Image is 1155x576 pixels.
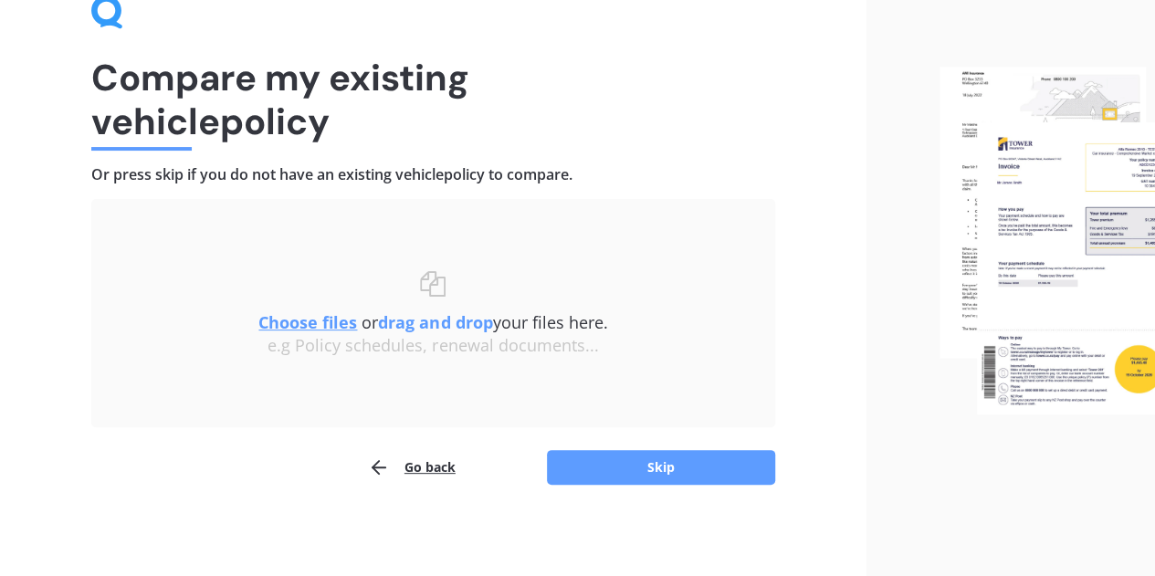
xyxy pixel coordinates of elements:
[547,450,775,485] button: Skip
[940,67,1155,414] img: files.webp
[378,311,492,333] b: drag and drop
[258,311,357,333] u: Choose files
[91,165,775,184] h4: Or press skip if you do not have an existing vehicle policy to compare.
[128,336,739,356] div: e.g Policy schedules, renewal documents...
[258,311,607,333] span: or your files here.
[91,56,775,143] h1: Compare my existing vehicle policy
[368,449,456,486] button: Go back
